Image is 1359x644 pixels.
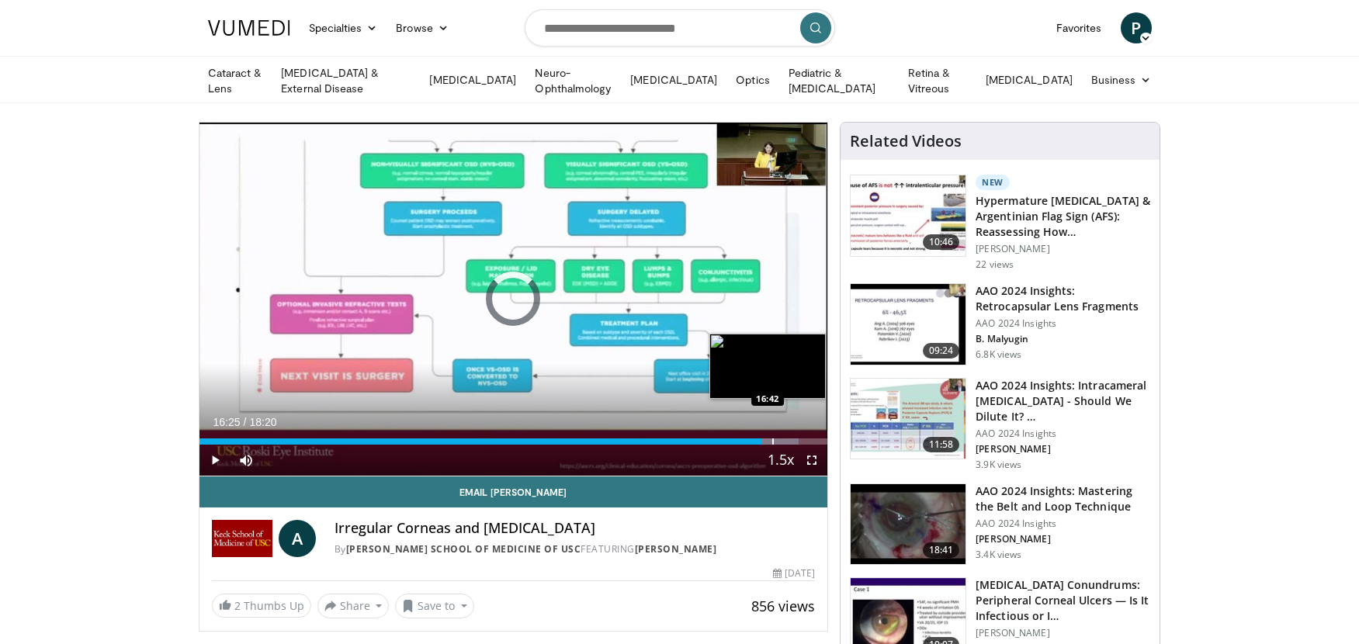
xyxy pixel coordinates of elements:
[851,379,966,459] img: de733f49-b136-4bdc-9e00-4021288efeb7.150x105_q85_crop-smart_upscale.jpg
[244,416,247,428] span: /
[317,594,390,618] button: Share
[621,64,726,95] a: [MEDICAL_DATA]
[976,243,1150,255] p: [PERSON_NAME]
[249,416,276,428] span: 18:20
[976,64,1082,95] a: [MEDICAL_DATA]
[213,416,241,428] span: 16:25
[765,445,796,476] button: Playback Rate
[635,542,717,556] a: [PERSON_NAME]
[300,12,387,43] a: Specialties
[976,443,1150,455] p: [PERSON_NAME]
[923,343,960,358] span: 09:24
[899,65,976,96] a: Retina & Vitreous
[751,597,815,615] span: 856 views
[525,65,621,96] a: Neuro-Ophthalmology
[976,483,1150,514] h3: AAO 2024 Insights: Mastering the Belt and Loop Technique
[976,333,1150,345] p: B. Malyugin
[279,520,316,557] a: A
[976,518,1150,530] p: AAO 2024 Insights
[976,283,1150,314] h3: AAO 2024 Insights: Retrocapsular Lens Fragments
[851,484,966,565] img: 22a3a3a3-03de-4b31-bd81-a17540334f4a.150x105_q85_crop-smart_upscale.jpg
[976,549,1021,561] p: 3.4K views
[525,9,835,47] input: Search topics, interventions
[976,459,1021,471] p: 3.9K views
[976,627,1150,639] p: [PERSON_NAME]
[208,20,290,36] img: VuMedi Logo
[773,566,815,580] div: [DATE]
[779,65,899,96] a: Pediatric & [MEDICAL_DATA]
[923,542,960,558] span: 18:41
[850,378,1150,471] a: 11:58 AAO 2024 Insights: Intracameral [MEDICAL_DATA] - Should We Dilute It? … AAO 2024 Insights [...
[726,64,778,95] a: Optics
[851,175,966,256] img: 40c8dcf9-ac14-45af-8571-bda4a5b229bd.150x105_q85_crop-smart_upscale.jpg
[923,437,960,452] span: 11:58
[976,317,1150,330] p: AAO 2024 Insights
[976,378,1150,424] h3: AAO 2024 Insights: Intracameral [MEDICAL_DATA] - Should We Dilute It? …
[420,64,525,95] a: [MEDICAL_DATA]
[976,193,1150,240] h3: Hypermature [MEDICAL_DATA] & Argentinian Flag Sign (AFS): Reassessing How…
[335,520,816,537] h4: Irregular Corneas and [MEDICAL_DATA]
[272,65,420,96] a: [MEDICAL_DATA] & External Disease
[976,533,1150,545] p: [PERSON_NAME]
[709,334,826,399] img: image.jpeg
[199,445,231,476] button: Play
[976,175,1010,190] p: New
[335,542,816,556] div: By FEATURING
[976,348,1021,361] p: 6.8K views
[850,283,1150,365] a: 09:24 AAO 2024 Insights: Retrocapsular Lens Fragments AAO 2024 Insights B. Malyugin 6.8K views
[199,438,828,445] div: Progress Bar
[796,445,827,476] button: Fullscreen
[199,65,272,96] a: Cataract & Lens
[346,542,581,556] a: [PERSON_NAME] School of Medicine of USC
[387,12,458,43] a: Browse
[923,234,960,250] span: 10:46
[1082,64,1161,95] a: Business
[976,428,1150,440] p: AAO 2024 Insights
[851,284,966,365] img: 01f52a5c-6a53-4eb2-8a1d-dad0d168ea80.150x105_q85_crop-smart_upscale.jpg
[212,594,311,618] a: 2 Thumbs Up
[976,577,1150,624] h3: [MEDICAL_DATA] Conundrums: Peripheral Corneal Ulcers — Is It Infectious or I…
[976,258,1014,271] p: 22 views
[199,123,828,476] video-js: Video Player
[1047,12,1111,43] a: Favorites
[231,445,262,476] button: Mute
[234,598,241,613] span: 2
[850,175,1150,271] a: 10:46 New Hypermature [MEDICAL_DATA] & Argentinian Flag Sign (AFS): Reassessing How… [PERSON_NAME...
[199,476,828,507] a: Email [PERSON_NAME]
[395,594,474,618] button: Save to
[850,132,962,151] h4: Related Videos
[850,483,1150,566] a: 18:41 AAO 2024 Insights: Mastering the Belt and Loop Technique AAO 2024 Insights [PERSON_NAME] 3....
[1121,12,1152,43] a: P
[212,520,272,557] img: Keck School of Medicine of USC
